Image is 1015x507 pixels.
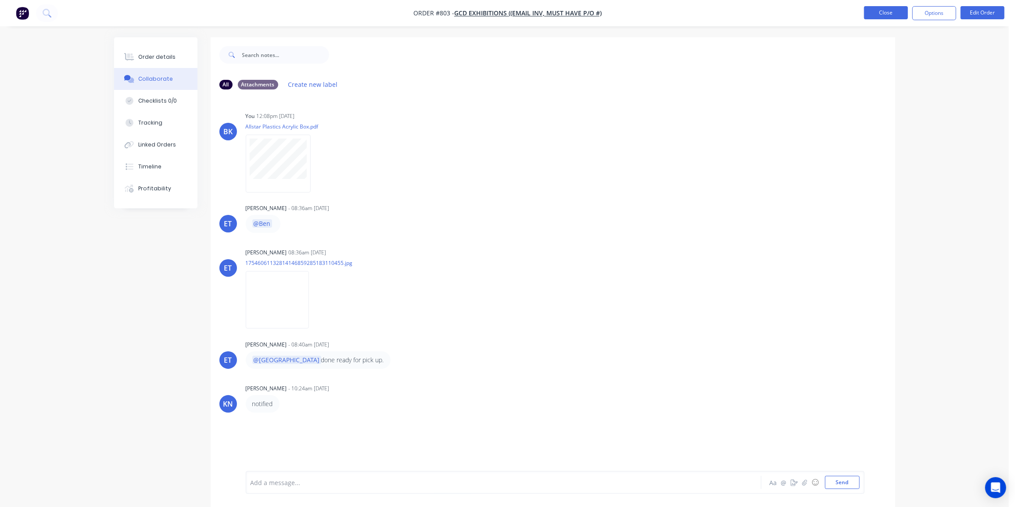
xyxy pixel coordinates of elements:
[114,90,197,112] button: Checklists 0/0
[138,163,161,171] div: Timeline
[810,477,821,488] button: ☺
[114,68,197,90] button: Collaborate
[246,112,255,120] div: You
[768,477,778,488] button: Aa
[825,476,860,489] button: Send
[283,79,342,90] button: Create new label
[289,204,330,212] div: - 08:36am [DATE]
[252,356,321,364] span: @[GEOGRAPHIC_DATA]
[114,134,197,156] button: Linked Orders
[961,6,1004,19] button: Edit Order
[257,112,295,120] div: 12:08pm [DATE]
[252,356,384,364] p: done ready for pick up.
[224,263,232,273] div: ET
[246,123,319,130] p: Allstar Plastics Acrylic Box.pdf
[246,249,287,257] div: [PERSON_NAME]
[246,204,287,212] div: [PERSON_NAME]
[114,178,197,200] button: Profitability
[778,477,789,488] button: @
[454,9,602,18] a: GCD Exhibitions ((Email inv, must have P/O #)
[138,97,177,105] div: Checklists 0/0
[114,156,197,178] button: Timeline
[114,46,197,68] button: Order details
[289,249,326,257] div: 08:36am [DATE]
[246,259,353,267] p: 17546061132814146859285183110455.jpg
[912,6,956,20] button: Options
[138,141,176,149] div: Linked Orders
[219,80,233,89] div: All
[252,400,273,408] p: notified
[16,7,29,20] img: Factory
[138,75,173,83] div: Collaborate
[138,185,171,193] div: Profitability
[242,46,329,64] input: Search notes...
[985,477,1006,498] div: Open Intercom Messenger
[413,9,454,18] span: Order #803 -
[138,53,176,61] div: Order details
[252,219,272,228] span: @Ben
[224,355,232,365] div: ET
[289,385,330,393] div: - 10:24am [DATE]
[224,218,232,229] div: ET
[114,112,197,134] button: Tracking
[138,119,162,127] div: Tracking
[246,341,287,349] div: [PERSON_NAME]
[238,80,278,89] div: Attachments
[223,126,233,137] div: BK
[289,341,330,349] div: - 08:40am [DATE]
[223,399,233,409] div: KN
[246,385,287,393] div: [PERSON_NAME]
[864,6,908,19] button: Close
